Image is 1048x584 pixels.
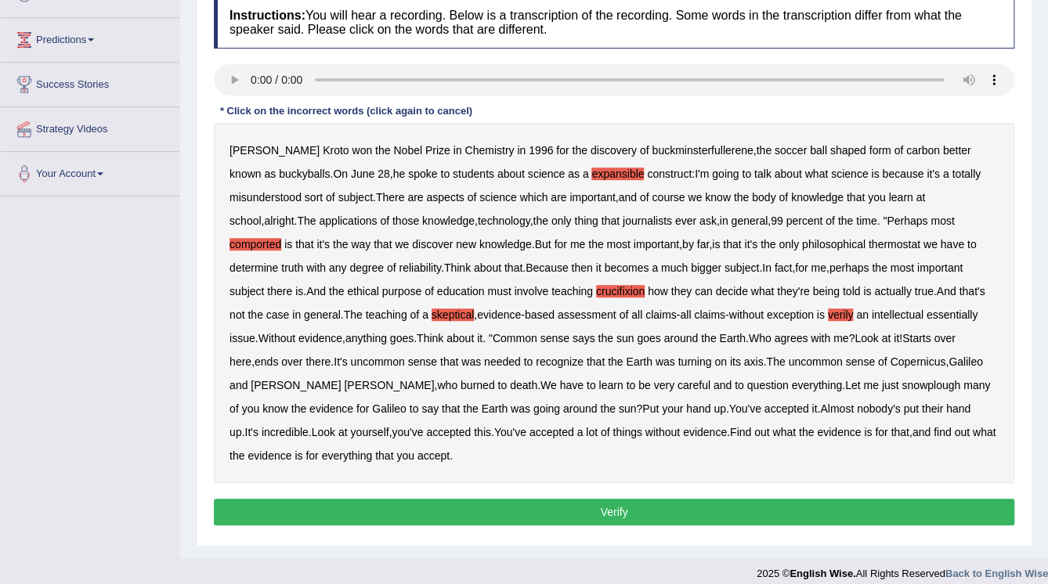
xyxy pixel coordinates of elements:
b: he [393,168,406,180]
b: careful [678,379,710,391]
b: known [229,168,261,180]
b: any [329,261,347,274]
b: based [525,308,555,321]
b: question [747,379,789,391]
b: learn [598,379,623,391]
b: the [572,144,587,157]
b: most [931,214,954,227]
b: expansible [591,168,644,180]
b: reliability [399,261,440,274]
b: the [248,308,262,321]
b: buckminsterfullerene [652,144,753,157]
b: here [229,355,251,368]
b: they [671,285,692,297]
b: evidence [309,402,353,415]
b: carbon [906,144,940,157]
b: sense [408,355,437,368]
b: over [281,355,302,368]
b: spoke [408,168,437,180]
b: agrees [774,332,808,344]
b: that [587,355,605,368]
b: perhaps [829,261,869,274]
b: exception [767,308,814,321]
b: most [890,261,913,274]
b: of [640,191,649,204]
b: not [229,308,244,321]
b: In [762,261,772,274]
b: for [556,144,569,157]
a: Predictions [1,18,179,57]
b: turning [678,355,711,368]
b: there [267,285,292,297]
b: anything [345,332,387,344]
b: the [872,261,887,274]
b: to [440,168,450,180]
b: knowledge [479,238,532,251]
b: Common [493,332,537,344]
b: bigger [691,261,721,274]
b: of [326,191,335,204]
b: ball [810,144,827,157]
b: And [306,285,326,297]
b: knowledge [791,191,844,204]
b: ask [699,214,717,227]
b: of [229,402,239,415]
b: its [730,355,741,368]
b: Without [258,332,295,344]
b: you [242,402,260,415]
b: snowplough [902,379,960,391]
b: The [766,355,785,368]
b: in [517,144,526,157]
b: thermostat [869,238,920,251]
b: decide [715,285,747,297]
b: in [292,308,301,321]
b: is [284,238,292,251]
b: you [868,191,886,204]
b: sense [540,332,569,344]
b: the [761,238,775,251]
b: axis [744,355,764,368]
b: actually [874,285,911,297]
b: Who [749,332,772,344]
b: [PERSON_NAME] [344,379,434,391]
b: to [735,379,744,391]
b: by [682,238,694,251]
b: the [701,332,716,344]
b: teaching [551,285,593,297]
strong: Back to English Wise [945,568,1048,579]
b: ends [255,355,278,368]
b: that's [959,285,985,297]
b: it [894,332,899,344]
b: determine [229,261,278,274]
b: being [812,285,839,297]
b: 1996 [529,144,553,157]
b: important [569,191,615,204]
b: journalists [623,214,672,227]
b: a [943,168,949,180]
b: sort [305,191,323,204]
b: be [638,379,651,391]
b: was [656,355,675,368]
b: just [882,379,899,391]
b: for [356,402,369,415]
b: teaching [366,308,407,321]
b: intellectual [872,308,923,321]
b: Earth [719,332,745,344]
b: for [554,238,566,251]
b: alright [264,214,294,227]
b: education [437,285,485,297]
b: only [779,238,799,251]
b: learn [888,191,912,204]
b: me [811,261,826,274]
button: Verify [214,499,1014,525]
b: there [305,355,331,368]
b: the [291,402,306,415]
b: new [456,238,476,251]
b: soccer [775,144,807,157]
b: it [477,332,482,344]
b: applications [319,214,377,227]
b: But [535,238,551,251]
b: about [474,261,501,274]
b: degree [349,261,384,274]
b: to [587,379,596,391]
